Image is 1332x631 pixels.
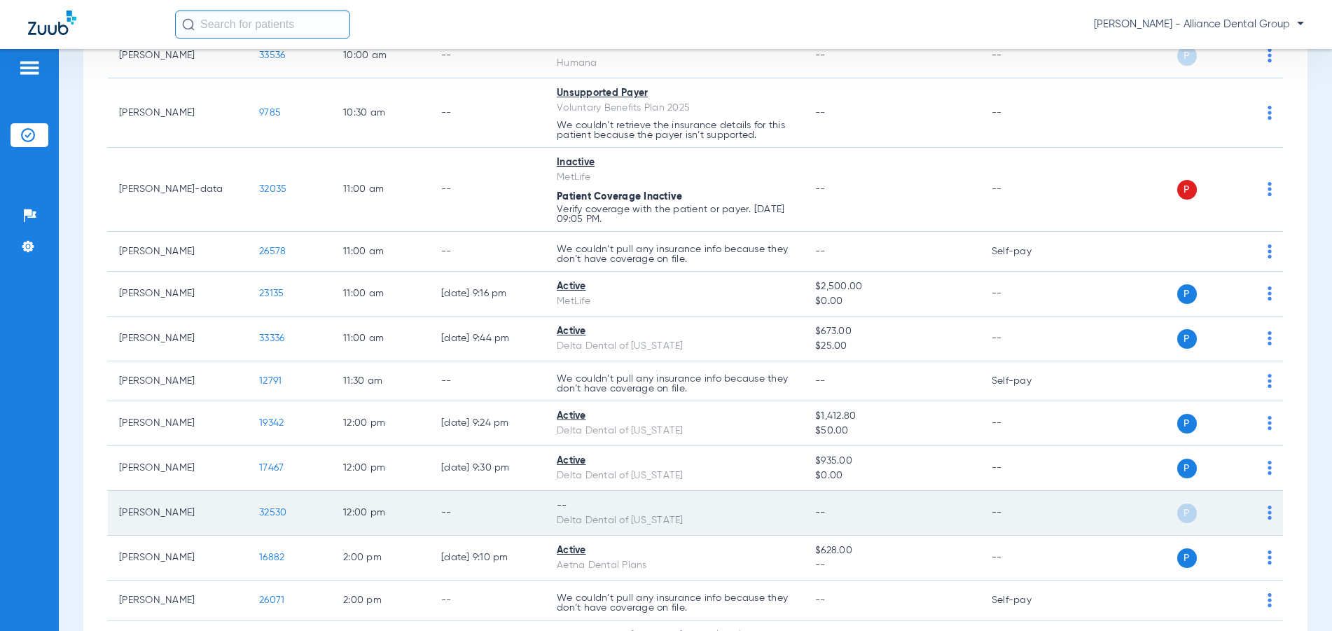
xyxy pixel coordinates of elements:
[557,424,793,438] div: Delta Dental of [US_STATE]
[108,148,248,232] td: [PERSON_NAME]-data
[557,513,793,528] div: Delta Dental of [US_STATE]
[259,553,284,562] span: 16882
[557,558,793,573] div: Aetna Dental Plans
[980,232,1075,272] td: Self-pay
[1268,106,1272,120] img: group-dot-blue.svg
[815,294,969,309] span: $0.00
[1177,284,1197,304] span: P
[430,317,546,361] td: [DATE] 9:44 PM
[1268,331,1272,345] img: group-dot-blue.svg
[332,581,430,620] td: 2:00 PM
[815,184,826,194] span: --
[1177,504,1197,523] span: P
[108,536,248,581] td: [PERSON_NAME]
[557,374,793,394] p: We couldn’t pull any insurance info because they don’t have coverage on file.
[108,317,248,361] td: [PERSON_NAME]
[815,595,826,605] span: --
[332,361,430,401] td: 11:30 AM
[332,446,430,491] td: 12:00 PM
[259,333,284,343] span: 33336
[1268,550,1272,564] img: group-dot-blue.svg
[1177,548,1197,568] span: P
[815,247,826,256] span: --
[259,463,284,473] span: 17467
[557,499,793,513] div: --
[108,491,248,536] td: [PERSON_NAME]
[815,50,826,60] span: --
[259,508,286,518] span: 32530
[259,289,284,298] span: 23135
[28,11,76,35] img: Zuub Logo
[332,491,430,536] td: 12:00 PM
[815,279,969,294] span: $2,500.00
[108,78,248,148] td: [PERSON_NAME]
[259,50,285,60] span: 33536
[980,446,1075,491] td: --
[557,593,793,613] p: We couldn’t pull any insurance info because they don’t have coverage on file.
[1268,416,1272,430] img: group-dot-blue.svg
[815,409,969,424] span: $1,412.80
[557,409,793,424] div: Active
[430,232,546,272] td: --
[815,376,826,386] span: --
[259,184,286,194] span: 32035
[1268,461,1272,475] img: group-dot-blue.svg
[557,244,793,264] p: We couldn’t pull any insurance info because they don’t have coverage on file.
[108,232,248,272] td: [PERSON_NAME]
[557,101,793,116] div: Voluntary Benefits Plan 2025
[557,155,793,170] div: Inactive
[815,469,969,483] span: $0.00
[430,536,546,581] td: [DATE] 9:10 PM
[980,34,1075,78] td: --
[430,78,546,148] td: --
[980,78,1075,148] td: --
[557,324,793,339] div: Active
[980,536,1075,581] td: --
[1268,593,1272,607] img: group-dot-blue.svg
[332,78,430,148] td: 10:30 AM
[332,232,430,272] td: 11:00 AM
[980,272,1075,317] td: --
[1177,180,1197,200] span: P
[430,446,546,491] td: [DATE] 9:30 PM
[430,148,546,232] td: --
[430,34,546,78] td: --
[815,324,969,339] span: $673.00
[1268,244,1272,258] img: group-dot-blue.svg
[1268,48,1272,62] img: group-dot-blue.svg
[430,491,546,536] td: --
[108,446,248,491] td: [PERSON_NAME]
[557,170,793,185] div: MetLife
[108,401,248,446] td: [PERSON_NAME]
[18,60,41,76] img: hamburger-icon
[557,543,793,558] div: Active
[332,317,430,361] td: 11:00 AM
[557,120,793,140] p: We couldn’t retrieve the insurance details for this patient because the payer isn’t supported.
[815,508,826,518] span: --
[980,491,1075,536] td: --
[259,595,284,605] span: 26071
[1268,374,1272,388] img: group-dot-blue.svg
[980,581,1075,620] td: Self-pay
[259,376,282,386] span: 12791
[557,279,793,294] div: Active
[332,401,430,446] td: 12:00 PM
[108,34,248,78] td: [PERSON_NAME]
[557,192,682,202] span: Patient Coverage Inactive
[1177,414,1197,434] span: P
[1268,182,1272,196] img: group-dot-blue.svg
[1177,459,1197,478] span: P
[1268,286,1272,300] img: group-dot-blue.svg
[1177,46,1197,66] span: P
[557,339,793,354] div: Delta Dental of [US_STATE]
[108,361,248,401] td: [PERSON_NAME]
[1177,329,1197,349] span: P
[815,339,969,354] span: $25.00
[430,272,546,317] td: [DATE] 9:16 PM
[557,204,793,224] p: Verify coverage with the patient or payer. [DATE] 09:05 PM.
[430,361,546,401] td: --
[430,401,546,446] td: [DATE] 9:24 PM
[557,86,793,101] div: Unsupported Payer
[332,148,430,232] td: 11:00 AM
[332,34,430,78] td: 10:00 AM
